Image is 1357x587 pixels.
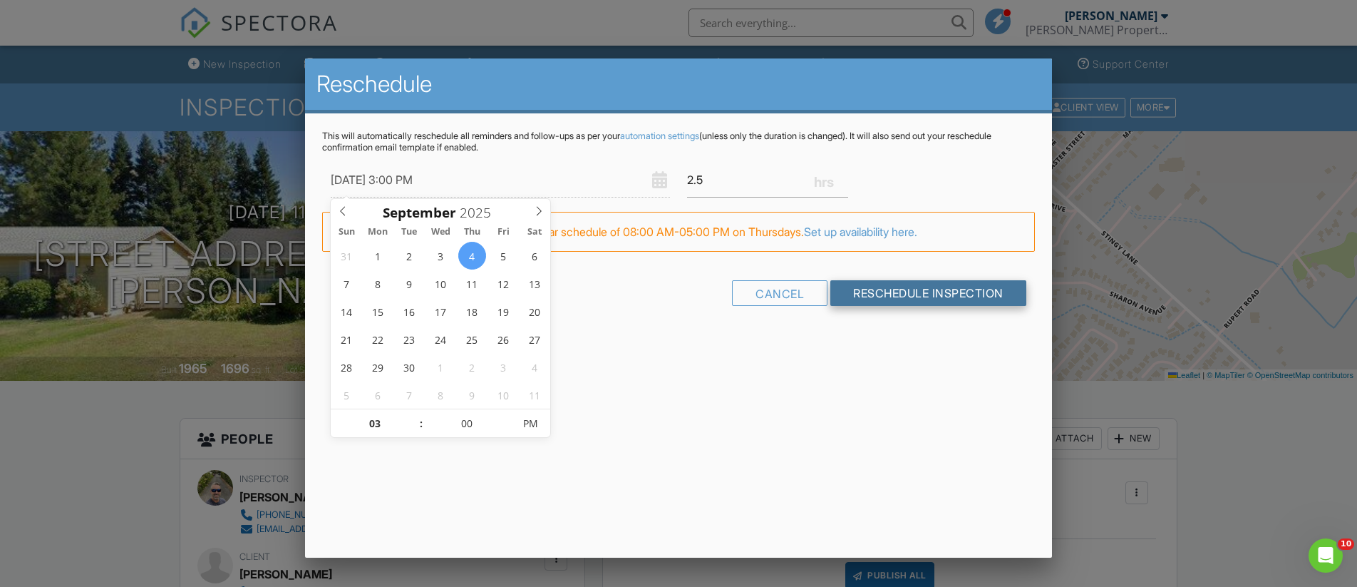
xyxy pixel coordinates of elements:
span: September 26, 2025 [490,325,517,353]
span: September 21, 2025 [333,325,361,353]
span: September 30, 2025 [396,353,423,381]
span: September 6, 2025 [521,242,549,270]
span: October 11, 2025 [521,381,549,409]
span: September 3, 2025 [427,242,455,270]
span: October 6, 2025 [364,381,392,409]
a: automation settings [620,131,699,141]
span: September 12, 2025 [490,270,517,297]
input: Scroll to increment [456,203,503,222]
span: September 18, 2025 [458,297,486,325]
a: Set up availability here. [804,225,917,239]
span: : [419,409,423,438]
span: September 28, 2025 [333,353,361,381]
span: October 10, 2025 [490,381,517,409]
span: October 4, 2025 [521,353,549,381]
span: September 27, 2025 [521,325,549,353]
div: FYI: This is outside [PERSON_NAME] regular schedule of 08:00 AM-05:00 PM on Thursdays. [322,212,1034,252]
span: September 13, 2025 [521,270,549,297]
div: Cancel [732,280,827,306]
span: October 7, 2025 [396,381,423,409]
input: Scroll to increment [331,409,418,438]
span: Sat [519,228,550,237]
span: Sun [331,228,362,237]
span: September 11, 2025 [458,270,486,297]
span: Fri [487,228,519,237]
iframe: Intercom live chat [1309,538,1343,573]
span: September 10, 2025 [427,270,455,297]
span: September 22, 2025 [364,325,392,353]
span: August 31, 2025 [333,242,361,270]
span: October 3, 2025 [490,353,517,381]
span: September 16, 2025 [396,297,423,325]
span: October 8, 2025 [427,381,455,409]
span: September 19, 2025 [490,297,517,325]
span: September 15, 2025 [364,297,392,325]
span: September 9, 2025 [396,270,423,297]
span: Scroll to increment [383,206,456,220]
span: September 24, 2025 [427,325,455,353]
span: October 1, 2025 [427,353,455,381]
span: September 7, 2025 [333,270,361,297]
span: September 1, 2025 [364,242,392,270]
span: October 5, 2025 [333,381,361,409]
span: September 23, 2025 [396,325,423,353]
span: September 5, 2025 [490,242,517,270]
span: September 20, 2025 [521,297,549,325]
span: Wed [425,228,456,237]
span: Tue [393,228,425,237]
span: October 2, 2025 [458,353,486,381]
span: Thu [456,228,487,237]
input: Scroll to increment [423,409,511,438]
span: Click to toggle [511,409,550,438]
input: Reschedule Inspection [830,280,1026,306]
span: September 14, 2025 [333,297,361,325]
span: October 9, 2025 [458,381,486,409]
span: September 8, 2025 [364,270,392,297]
p: This will automatically reschedule all reminders and follow-ups as per your (unless only the dura... [322,131,1034,153]
span: September 17, 2025 [427,297,455,325]
span: September 4, 2025 [458,242,486,270]
span: September 25, 2025 [458,325,486,353]
span: September 29, 2025 [364,353,392,381]
h2: Reschedule [316,70,1040,98]
span: 10 [1338,538,1354,550]
span: Mon [362,228,393,237]
span: September 2, 2025 [396,242,423,270]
